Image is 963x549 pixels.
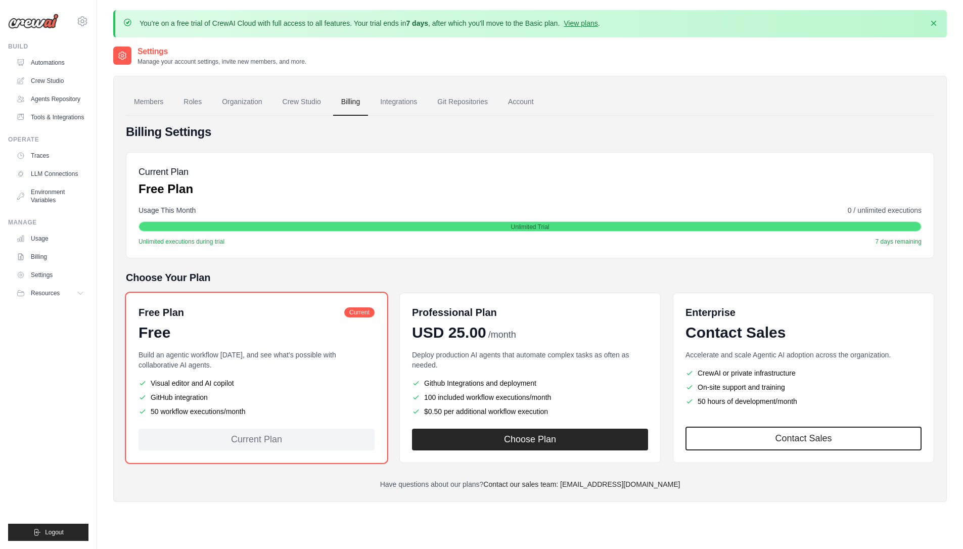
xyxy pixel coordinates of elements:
div: Free [139,324,375,342]
span: Resources [31,289,60,297]
a: LLM Connections [12,166,88,182]
span: 7 days remaining [876,238,922,246]
a: Settings [12,267,88,283]
a: Contact Sales [685,427,922,450]
a: Traces [12,148,88,164]
strong: 7 days [406,19,428,27]
a: Git Repositories [429,88,496,116]
div: Build [8,42,88,51]
li: On-site support and training [685,382,922,392]
div: Operate [8,135,88,144]
a: Usage [12,231,88,247]
span: 0 / unlimited executions [848,205,922,215]
h6: Enterprise [685,305,922,319]
p: You're on a free trial of CrewAI Cloud with full access to all features. Your trial ends in , aft... [140,18,600,28]
span: Unlimited Trial [511,223,549,231]
p: Accelerate and scale Agentic AI adoption across the organization. [685,350,922,360]
span: USD 25.00 [412,324,486,342]
span: /month [488,328,516,342]
span: Usage This Month [139,205,196,215]
h6: Professional Plan [412,305,497,319]
a: Contact our sales team: [EMAIL_ADDRESS][DOMAIN_NAME] [483,480,680,488]
li: 50 workflow executions/month [139,406,375,417]
div: Contact Sales [685,324,922,342]
li: GitHub integration [139,392,375,402]
a: Agents Repository [12,91,88,107]
a: Automations [12,55,88,71]
a: Organization [214,88,270,116]
li: Visual editor and AI copilot [139,378,375,388]
p: Have questions about our plans? [126,479,934,489]
button: Resources [12,285,88,301]
span: Logout [45,528,64,536]
h5: Current Plan [139,165,193,179]
a: Environment Variables [12,184,88,208]
div: Manage [8,218,88,226]
a: Crew Studio [274,88,329,116]
p: Manage your account settings, invite new members, and more. [137,58,306,66]
span: Unlimited executions during trial [139,238,224,246]
h5: Choose Your Plan [126,270,934,285]
img: Logo [8,14,59,29]
a: Tools & Integrations [12,109,88,125]
li: $0.50 per additional workflow execution [412,406,648,417]
div: Current Plan [139,429,375,450]
a: Roles [175,88,210,116]
li: CrewAI or private infrastructure [685,368,922,378]
button: Logout [8,524,88,541]
li: Github Integrations and deployment [412,378,648,388]
a: Members [126,88,171,116]
button: Choose Plan [412,429,648,450]
a: Billing [333,88,368,116]
li: 50 hours of development/month [685,396,922,406]
li: 100 included workflow executions/month [412,392,648,402]
h4: Billing Settings [126,124,934,140]
a: Account [500,88,542,116]
a: Crew Studio [12,73,88,89]
span: Current [344,307,375,317]
a: Billing [12,249,88,265]
p: Build an agentic workflow [DATE], and see what's possible with collaborative AI agents. [139,350,375,370]
a: Integrations [372,88,425,116]
h6: Free Plan [139,305,184,319]
h2: Settings [137,45,306,58]
p: Deploy production AI agents that automate complex tasks as often as needed. [412,350,648,370]
a: View plans [564,19,598,27]
p: Free Plan [139,181,193,197]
